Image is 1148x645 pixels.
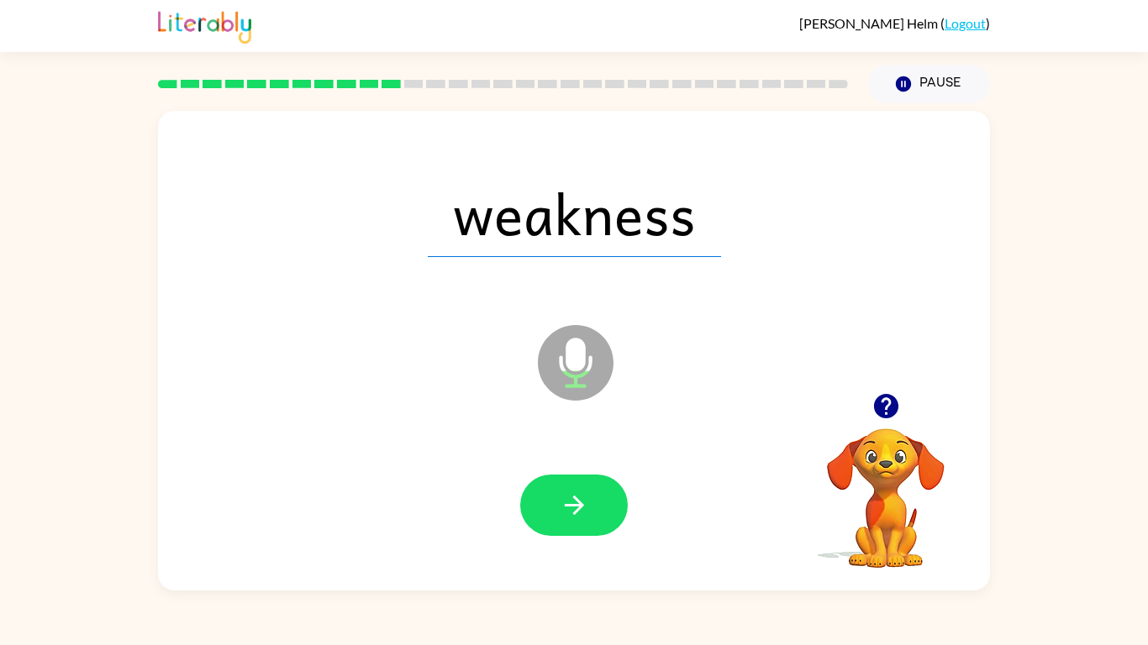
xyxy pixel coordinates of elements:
span: weakness [428,170,721,257]
img: Literably [158,7,251,44]
span: [PERSON_NAME] Helm [799,15,940,31]
a: Logout [945,15,986,31]
button: Pause [868,65,990,103]
video: Your browser must support playing .mp4 files to use Literably. Please try using another browser. [802,402,970,570]
div: ( ) [799,15,990,31]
